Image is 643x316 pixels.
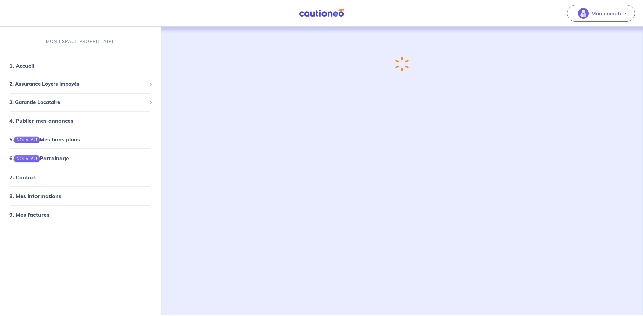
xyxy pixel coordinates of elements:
a: 9. Mes factures [9,211,49,218]
div: 5.NOUVEAUMes bons plans [3,133,158,146]
div: 2. Assurance Loyers Impayés [3,78,158,91]
span: 3. Garantie Locataire [9,98,146,106]
div: 8. Mes informations [3,189,158,202]
span: 2. Assurance Loyers Impayés [9,80,146,88]
div: 7. Contact [3,170,158,184]
p: Mon compte [591,9,623,17]
a: 6.NOUVEAUParrainage [9,155,69,162]
p: MON ESPACE PROPRIÉTAIRE [46,38,115,45]
div: 3. Garantie Locataire [3,96,158,109]
div: 9. Mes factures [3,208,158,221]
img: loading-spinner [395,56,409,72]
div: 6.NOUVEAUParrainage [3,151,158,165]
button: illu_account_valid_menu.svgMon compte [567,5,635,22]
a: 4. Publier mes annonces [9,117,73,124]
a: 8. Mes informations [9,192,61,199]
img: Cautioneo [296,9,347,17]
a: 5.NOUVEAUMes bons plans [9,136,80,143]
a: 1. Accueil [9,62,34,69]
div: 4. Publier mes annonces [3,114,158,127]
div: 1. Accueil [3,59,158,72]
a: 7. Contact [9,174,36,180]
img: illu_account_valid_menu.svg [578,8,589,19]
